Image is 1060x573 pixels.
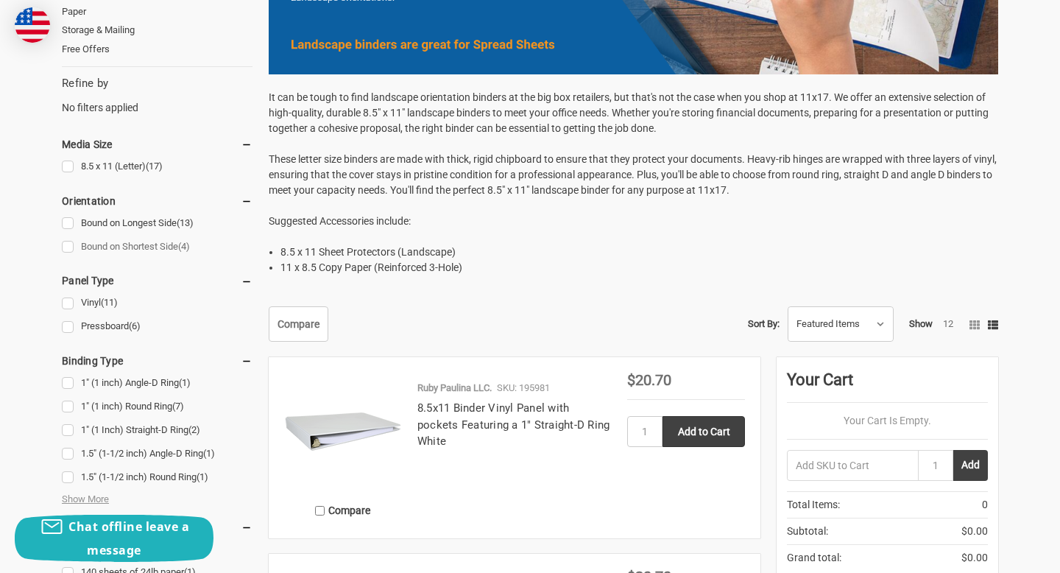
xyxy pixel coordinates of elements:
[787,450,918,481] input: Add SKU to Cart
[787,368,988,403] div: Your Cart
[6,6,215,19] div: Outline
[62,373,252,393] a: 1" (1 inch) Angle-D Ring
[909,318,933,329] span: Show
[62,317,252,337] a: Pressboard
[62,75,252,115] div: No filters applied
[417,381,492,396] p: Ruby Paulina LLC.
[280,245,998,260] li: 8.5 x 11 Sheet Protectors (Landscape)
[627,371,671,389] span: $20.70
[62,192,252,210] h5: Orientation
[62,444,252,464] a: 1.5" (1-1/2 inch) Angle-D Ring
[62,421,252,440] a: 1" (1 Inch) Straight-D Ring
[62,237,252,257] a: Bound on Shortest Side
[939,533,1060,573] iframe: Google Customer Reviews
[179,377,191,388] span: (1)
[982,497,988,513] span: 0
[178,241,190,252] span: (4)
[15,7,50,43] img: duty and tax information for United States
[6,73,215,89] h3: Style
[284,373,402,491] img: 8.5x11 Binder Vinyl Panel with pockets Featuring a 1" Straight-D Ring White
[22,19,79,32] a: Back to Top
[748,313,780,335] label: Sort By:
[62,293,252,313] a: Vinyl
[961,524,988,539] span: $0.00
[269,90,998,198] p: It can be tough to find landscape orientation binders at the big box retailers, but that's not th...
[62,157,252,177] a: 8.5 x 11 (Letter)
[787,524,828,539] span: Subtotal:
[62,40,252,59] a: Free Offers
[497,381,550,396] p: SKU: 195981
[62,468,252,488] a: 1.5" (1-1/2 inch) Round Ring
[315,506,325,516] input: Compare
[62,21,252,40] a: Storage & Mailing
[269,306,328,342] a: Compare
[787,413,988,429] p: Your Cart Is Empty.
[62,492,109,507] span: Show More
[269,214,998,229] p: Suggested Accessories include:
[62,352,252,370] h5: Binding Type
[280,260,998,275] li: 11 x 8.5 Copy Paper (Reinforced 3-Hole)
[284,499,402,523] label: Compare
[62,2,252,21] a: Paper
[662,416,745,447] input: Add to Cart
[15,515,213,562] button: Chat offline leave a message
[146,161,163,172] span: (17)
[417,401,610,448] a: 8.5x11 Binder Vinyl Panel with pockets Featuring a 1" Straight-D Ring White
[787,550,841,566] span: Grand total:
[943,318,953,329] a: 12
[129,320,141,331] span: (6)
[953,450,988,481] button: Add
[6,32,210,58] a: 8.5x11 Binder Vinyl Panel with pockets Featuring a 1" Straight-D Ring White
[62,397,252,417] a: 1" (1 inch) Round Ring
[101,297,118,308] span: (11)
[62,272,252,289] h5: Panel Type
[197,471,208,482] span: (1)
[177,217,194,228] span: (13)
[787,497,840,513] span: Total Items:
[62,136,252,153] h5: Media Size
[62,75,252,92] h5: Refine by
[68,518,189,558] span: Chat offline leave a message
[172,401,184,412] span: (7)
[62,214,252,233] a: Bound on Longest Side
[203,448,215,459] span: (1)
[188,424,200,435] span: (2)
